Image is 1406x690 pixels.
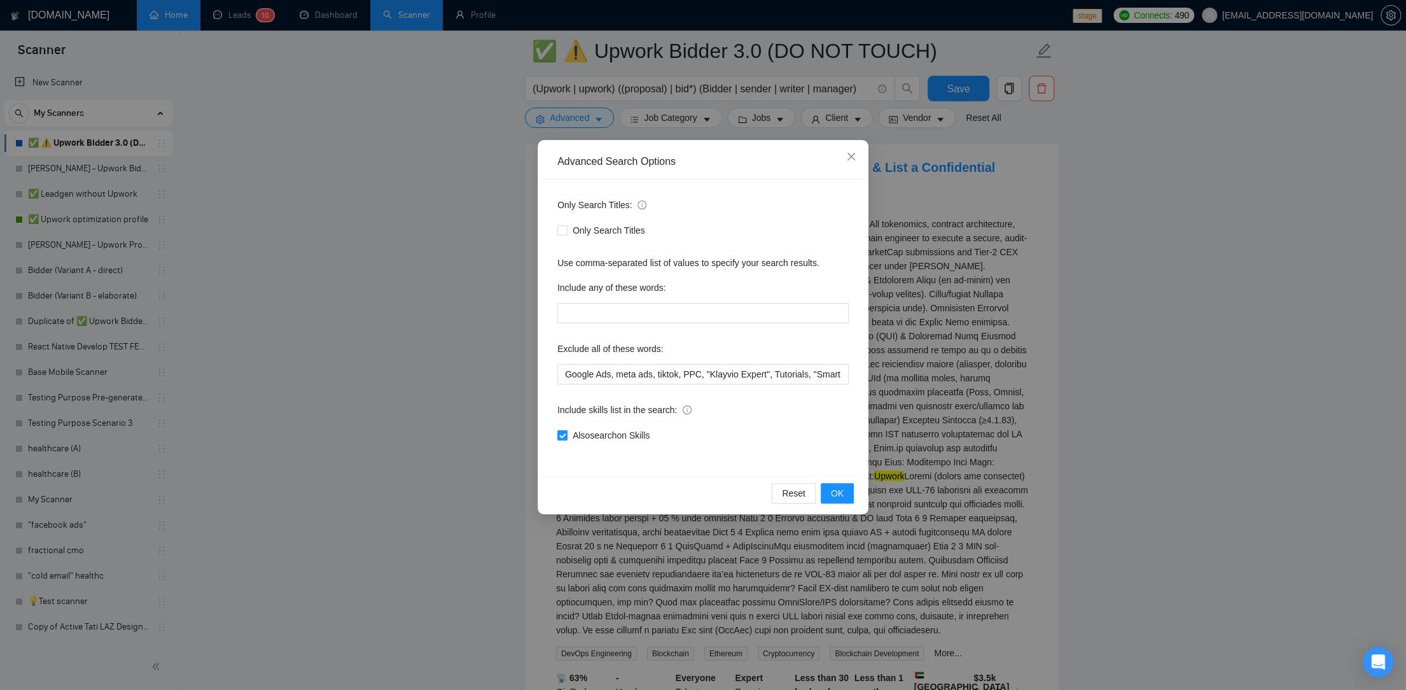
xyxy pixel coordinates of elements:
[567,223,650,237] span: Only Search Titles
[683,405,692,414] span: info-circle
[557,278,665,298] label: Include any of these words:
[831,486,844,500] span: OK
[567,428,655,442] span: Also search on Skills
[557,256,849,270] div: Use comma-separated list of values to specify your search results.
[637,201,646,209] span: info-circle
[557,403,692,417] span: Include skills list in the search:
[772,483,816,503] button: Reset
[557,198,646,212] span: Only Search Titles:
[557,339,664,359] label: Exclude all of these words:
[782,486,805,500] span: Reset
[846,151,856,162] span: close
[1363,647,1393,677] div: Open Intercom Messenger
[821,483,854,503] button: OK
[557,155,849,169] div: Advanced Search Options
[834,140,868,174] button: Close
